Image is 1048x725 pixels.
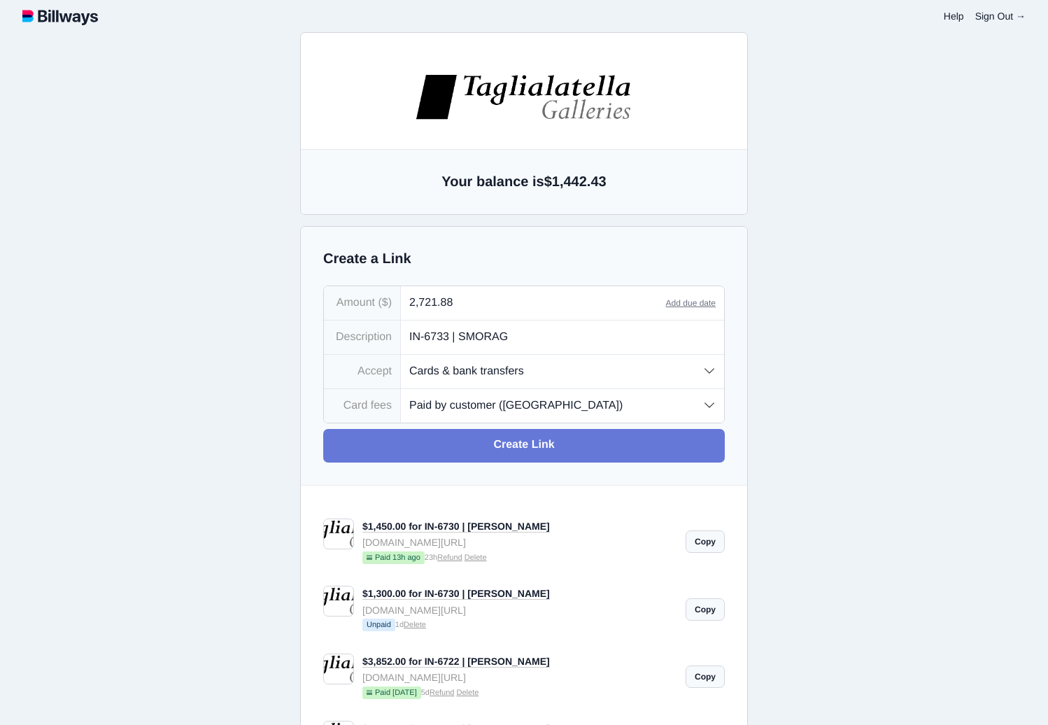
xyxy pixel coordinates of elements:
a: Delete [465,554,487,562]
a: Bank transfer [448,289,544,323]
span: Unpaid [362,619,395,631]
a: Copy [686,598,725,621]
span: Paid [DATE] [362,687,421,699]
a: Copy [686,666,725,688]
small: 1d [362,619,677,633]
button: Submit Payment [256,489,544,523]
div: [DOMAIN_NAME][URL] [362,603,677,618]
a: Delete [457,689,479,697]
p: IN-6730 | [PERSON_NAME] [256,219,544,238]
input: 0.00 [401,286,666,320]
small: Card fee ($64.36) will be applied. [256,458,544,472]
small: 23h [362,551,677,565]
a: Google Pay [352,289,448,323]
div: Description [324,321,401,354]
span: Paid 13h ago [362,551,425,564]
img: logotype.svg [22,7,98,25]
a: Refund [430,689,454,697]
input: Your name or business name [256,339,544,373]
a: Copy [686,530,725,553]
div: Accept [324,355,401,388]
div: [DOMAIN_NAME][URL] [362,535,677,550]
div: Amount ($) [324,286,401,320]
div: [DOMAIN_NAME][URL] [362,670,677,685]
input: Email (for receipt) [256,374,544,407]
img: images%2Flogos%2FNHEjR4F79tOipA5cvDi8LzgAg5H3-logo.jpg [414,73,634,121]
iframe: Secure card payment input frame [264,418,536,431]
a: Delete [404,621,426,629]
h2: Your balance is [323,172,725,192]
div: Card fees [324,389,401,423]
a: Create Link [323,429,725,463]
a: Sign Out [975,10,1026,22]
span: $1,442.43 [544,174,607,190]
a: Add due date [666,298,716,308]
a: Refund [437,554,462,562]
input: What is this payment for? [401,321,724,354]
small: [STREET_ADDRESS][US_STATE] [256,155,544,188]
small: 5d [362,687,677,701]
img: images%2Flogos%2FNHEjR4F79tOipA5cvDi8LzgAg5H3-logo.jpg [290,84,510,132]
h2: Create a Link [323,249,725,269]
a: $3,852.00 for IN-6722 | [PERSON_NAME] [362,656,550,668]
a: $1,450.00 for IN-6730 | [PERSON_NAME] [362,521,550,533]
p: $1,450.00 [256,241,544,258]
a: Help [944,10,964,22]
img: powered-by-stripe.svg [360,542,441,554]
a: $1,300.00 for IN-6730 | [PERSON_NAME] [362,588,550,600]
